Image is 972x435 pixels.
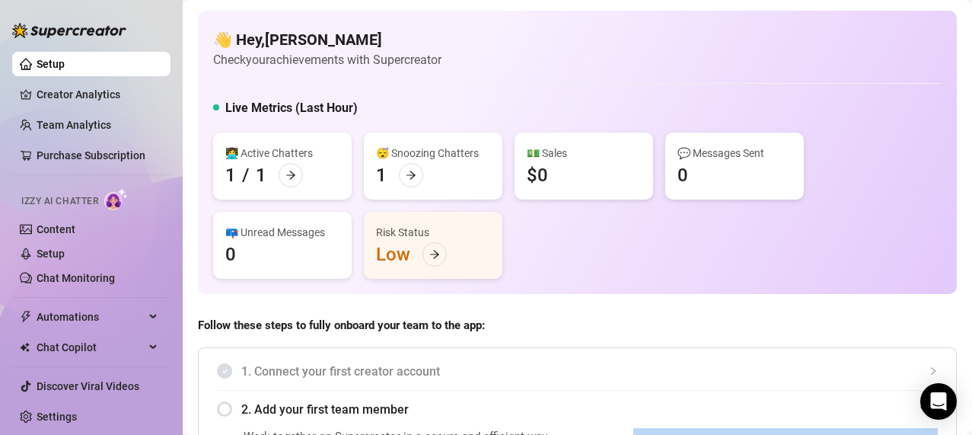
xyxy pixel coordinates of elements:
div: 💬 Messages Sent [677,145,792,162]
a: Setup [37,58,65,70]
span: collapsed [929,366,938,376]
span: arrow-right [285,170,296,181]
span: expanded [919,405,929,414]
div: 1 [225,163,236,187]
div: 1 [256,163,266,187]
div: 👩‍💻 Active Chatters [225,145,339,162]
a: Team Analytics [37,119,111,131]
span: Chat Copilot [37,335,145,360]
span: 1. Connect your first creator account [241,362,938,381]
div: 0 [677,163,688,187]
div: 0 [225,242,236,267]
div: 📪 Unread Messages [225,224,339,241]
span: Izzy AI Chatter [21,194,98,209]
h4: 👋 Hey, [PERSON_NAME] [213,29,441,50]
div: 1. Connect your first creator account [217,353,938,390]
span: thunderbolt [20,311,32,323]
div: 1 [376,163,387,187]
a: Purchase Subscription [37,149,145,162]
div: 2. Add your first team member [217,391,938,428]
strong: Follow these steps to fully onboard your team to the app: [198,318,485,332]
a: Content [37,223,75,235]
div: Open Intercom Messenger [920,383,957,420]
img: Chat Copilot [20,342,30,353]
h5: Live Metrics (Last Hour) [225,99,358,117]
div: 😴 Snoozing Chatters [376,145,490,162]
a: Setup [37,248,65,260]
a: Discover Viral Videos [37,380,139,392]
span: Automations [37,305,145,329]
a: Settings [37,411,77,423]
span: arrow-right [406,170,416,181]
img: logo-BBDzfeDw.svg [12,23,126,38]
span: 2. Add your first team member [241,400,938,419]
span: arrow-right [429,249,440,260]
a: Creator Analytics [37,82,158,107]
img: AI Chatter [104,188,128,210]
article: Check your achievements with Supercreator [213,50,441,69]
div: 💵 Sales [527,145,641,162]
div: $0 [527,163,548,187]
a: Chat Monitoring [37,272,115,284]
div: Risk Status [376,224,490,241]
